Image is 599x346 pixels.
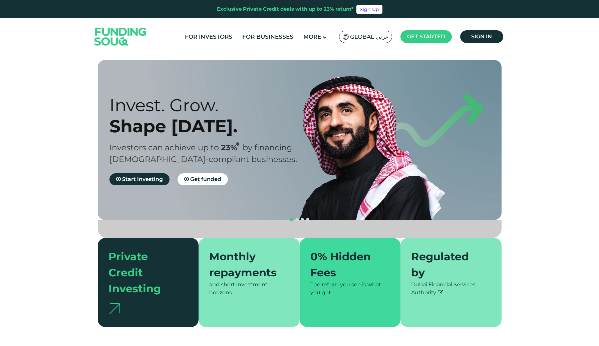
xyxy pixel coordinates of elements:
[460,30,503,43] a: Sign in
[190,176,221,182] span: Get funded
[209,281,289,297] div: and short investment horizons
[183,31,234,42] a: For Investors
[109,143,219,152] span: Investors can achieve up to
[289,217,294,222] button: navigation
[109,95,311,116] div: Invest. Grow.
[241,31,295,42] a: For Businesses
[343,34,349,40] img: SA Flag
[350,33,388,41] span: Global عربي
[178,173,228,185] a: Get funded
[236,142,239,146] i: 23% IRR (expected) ~ 15% Net yield (expected)
[305,217,310,222] button: navigation
[109,116,311,137] div: Shape [DATE].
[209,249,281,281] div: Monthly repayments
[310,281,390,297] div: The return you see is what you get
[411,281,491,297] div: Dubai Financial Services Authority
[356,5,382,14] a: Sign Up
[122,176,163,182] span: Start investing
[221,143,243,152] span: 23%
[471,33,492,40] span: Sign in
[300,217,305,222] button: navigation
[108,249,180,297] div: Private Credit Investing
[294,217,300,222] button: navigation
[88,20,153,54] img: Logo
[217,5,354,13] div: Exclusive Private Credit deals with up to 23% return*
[310,249,382,281] div: 0% Hidden Fees
[411,249,483,281] div: Regulated by
[303,33,321,40] span: More
[109,173,170,185] a: Start investing
[108,303,120,314] img: arrow
[407,33,445,40] span: Get started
